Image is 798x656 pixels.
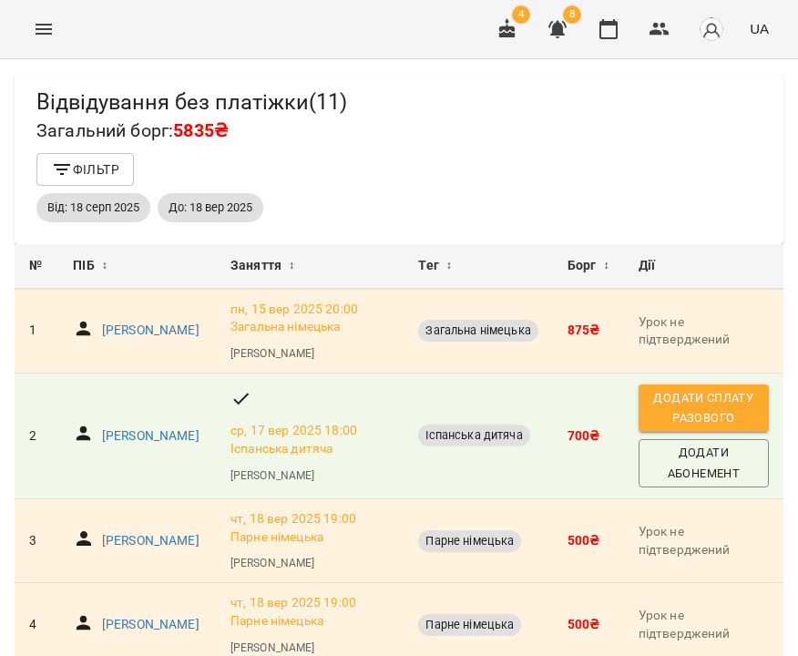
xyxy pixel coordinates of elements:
h6: Загальний борг: [36,117,347,145]
b: 500 ₴ [568,533,600,548]
td: 1 [15,290,58,374]
b: 500 ₴ [568,617,600,631]
a: ср, 17 вер 2025 18:00 Іспанська дитяча [230,422,389,457]
span: Від: 18 серп 2025 [36,200,150,216]
div: № [29,255,44,277]
img: avatar_s.png [699,16,724,42]
div: Дії [639,255,769,277]
button: UA [742,12,776,46]
a: [PERSON_NAME] [230,467,314,484]
button: Фільтр [36,153,134,186]
span: Додати Абонемент [648,443,760,484]
p: Урок не підтверджений [639,607,769,642]
span: Парне німецька [418,533,521,549]
span: Заняття [230,255,281,277]
span: ↕ [604,255,609,277]
span: Фільтр [51,159,119,180]
button: Додати Абонемент [639,439,769,487]
span: 8 [563,5,581,24]
span: Тег [418,255,438,277]
span: Борг [568,255,597,277]
a: [PERSON_NAME] [102,427,199,446]
a: [PERSON_NAME] [102,532,199,550]
span: Парне німецька [418,617,521,633]
span: UA [750,19,769,38]
span: До: 18 вер 2025 [158,200,263,216]
td: 2 [15,373,58,498]
a: [PERSON_NAME] [230,555,314,571]
b: 700 ₴ [568,428,600,443]
a: пн, 15 вер 2025 20:00 Загальна німецька [230,301,389,336]
h5: Відвідування без платіжки ( 11 ) [36,88,347,117]
button: Додати сплату разового [639,384,769,433]
a: чт, 18 вер 2025 19:00 Парне німецька [230,510,389,546]
button: Menu [22,7,66,51]
span: ПІБ [73,255,94,277]
span: Загальна німецька [418,323,538,339]
span: Іспанська дитяча [418,427,529,444]
span: Додати сплату разового [648,388,760,429]
p: Урок не підтверджений [639,523,769,559]
td: 3 [15,499,58,583]
span: ↕ [289,255,294,277]
a: чт, 18 вер 2025 19:00 Парне німецька [230,594,389,630]
a: [PERSON_NAME] [230,640,314,656]
a: [PERSON_NAME] [102,322,199,340]
span: ↕ [102,255,107,277]
p: Урок не підтверджений [639,313,769,349]
span: 5835₴ [173,120,228,141]
a: [PERSON_NAME] [102,616,199,634]
span: 4 [512,5,530,24]
b: 875 ₴ [568,323,600,337]
a: [PERSON_NAME] [230,345,314,362]
span: ↕ [446,255,452,277]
